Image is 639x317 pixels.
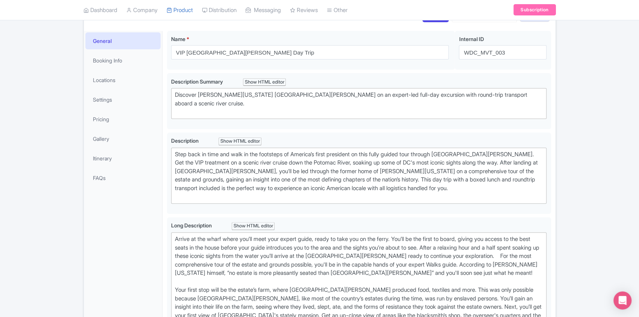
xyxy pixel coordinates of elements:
[85,169,161,186] a: FAQs
[85,32,161,49] a: General
[175,150,543,201] div: Step back in time and walk in the footsteps of America’s first president on this fully guided tou...
[459,36,484,42] span: Internal ID
[85,72,161,88] a: Locations
[171,137,200,144] span: Description
[171,36,185,42] span: Name
[219,137,262,145] div: Show HTML editor
[175,91,543,116] div: Discover [PERSON_NAME][US_STATE] [GEOGRAPHIC_DATA][PERSON_NAME] on an expert-led full-day excursi...
[613,291,631,309] div: Open Intercom Messenger
[171,78,224,85] span: Description Summary
[171,222,213,229] span: Long Description
[85,130,161,147] a: Gallery
[232,222,275,230] div: Show HTML editor
[243,78,286,86] div: Show HTML editor
[85,52,161,69] a: Booking Info
[85,91,161,108] a: Settings
[85,150,161,167] a: Itinerary
[85,111,161,128] a: Pricing
[513,5,556,16] a: Subscription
